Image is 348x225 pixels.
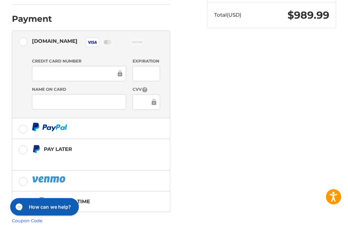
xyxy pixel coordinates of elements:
[7,196,81,218] iframe: Gorgias live chat messenger
[32,58,126,65] label: Credit Card Number
[214,12,241,18] span: Total (USD)
[12,14,52,24] h2: Payment
[32,175,67,184] img: PayPal icon
[288,9,329,22] span: $989.99
[32,156,160,162] iframe: PayPal Message 1
[32,36,77,47] div: [DOMAIN_NAME]
[44,144,160,155] div: Pay Later
[133,58,160,65] label: Expiration
[12,218,42,224] a: Coupon Code
[32,123,67,132] img: PayPal icon
[32,145,40,154] img: Pay Later icon
[133,87,160,93] label: CVV
[32,87,126,93] label: Name on Card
